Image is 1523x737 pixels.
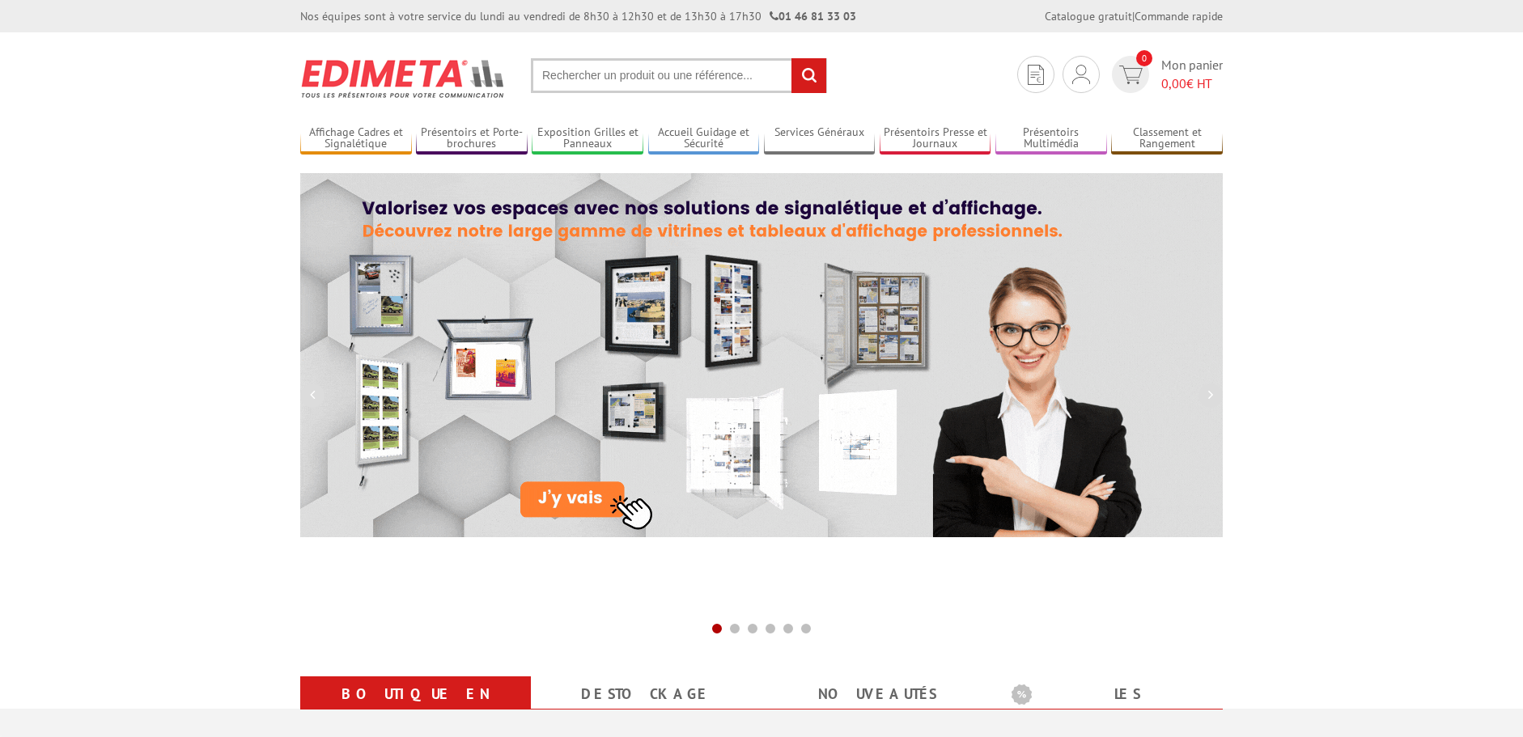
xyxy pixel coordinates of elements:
a: Catalogue gratuit [1045,9,1132,23]
input: rechercher [791,58,826,93]
img: devis rapide [1072,65,1090,84]
span: Mon panier [1161,56,1223,93]
input: Rechercher un produit ou une référence... [531,58,827,93]
a: devis rapide 0 Mon panier 0,00€ HT [1108,56,1223,93]
span: 0 [1136,50,1152,66]
div: | [1045,8,1223,24]
a: Accueil Guidage et Sécurité [648,125,760,152]
a: Commande rapide [1135,9,1223,23]
b: Les promotions [1012,680,1214,712]
a: Services Généraux [764,125,876,152]
a: Présentoirs et Porte-brochures [416,125,528,152]
img: Présentoir, panneau, stand - Edimeta - PLV, affichage, mobilier bureau, entreprise [300,49,507,108]
a: Classement et Rangement [1111,125,1223,152]
span: € HT [1161,74,1223,93]
a: Présentoirs Presse et Journaux [880,125,991,152]
span: 0,00 [1161,75,1186,91]
a: Présentoirs Multimédia [995,125,1107,152]
a: nouveautés [781,680,973,709]
a: Exposition Grilles et Panneaux [532,125,643,152]
a: Destockage [550,680,742,709]
img: devis rapide [1119,66,1143,84]
a: Affichage Cadres et Signalétique [300,125,412,152]
strong: 01 46 81 33 03 [770,9,856,23]
img: devis rapide [1028,65,1044,85]
div: Nos équipes sont à votre service du lundi au vendredi de 8h30 à 12h30 et de 13h30 à 17h30 [300,8,856,24]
